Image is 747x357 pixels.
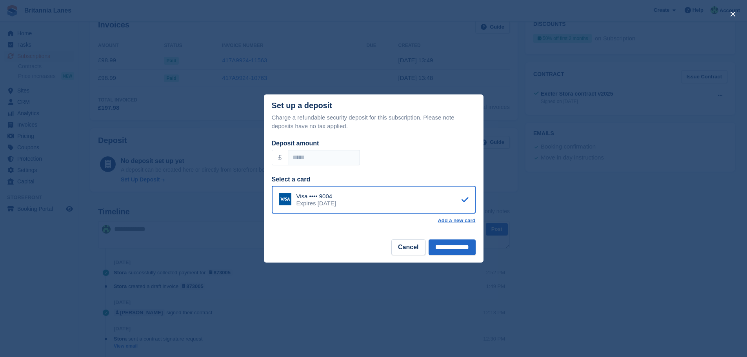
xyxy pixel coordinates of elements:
p: Charge a refundable security deposit for this subscription. Please note deposits have no tax appl... [272,113,476,131]
div: Set up a deposit [272,101,332,110]
label: Deposit amount [272,140,319,147]
button: Cancel [391,239,425,255]
button: close [727,8,739,20]
a: Add a new card [438,217,475,224]
div: Select a card [272,175,476,184]
div: Visa •••• 9004 [296,193,336,200]
img: Visa Logo [279,193,291,205]
div: Expires [DATE] [296,200,336,207]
